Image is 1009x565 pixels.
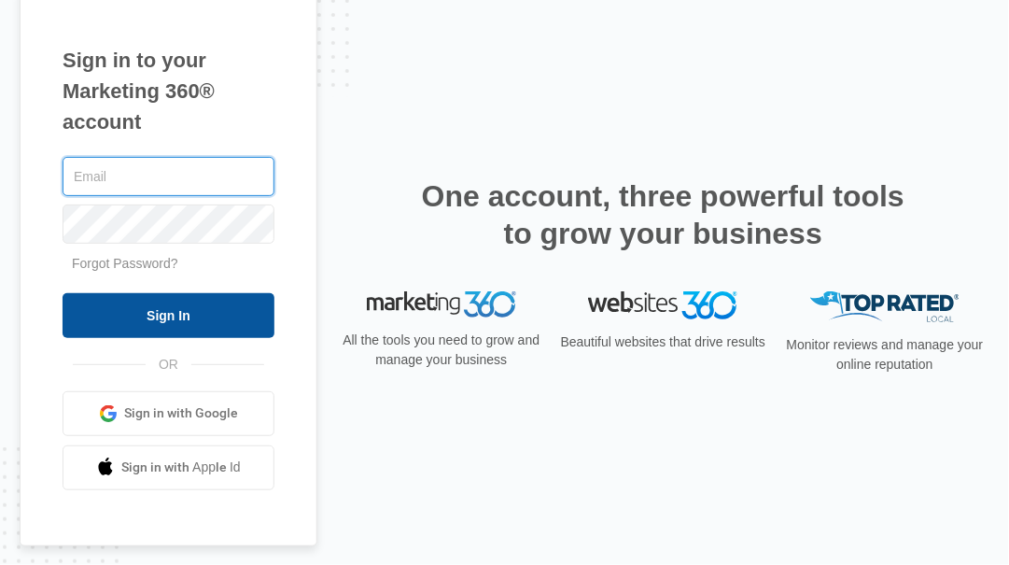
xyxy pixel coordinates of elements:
[63,45,274,137] h1: Sign in to your Marketing 360® account
[121,458,241,477] span: Sign in with Apple Id
[63,445,274,490] a: Sign in with Apple Id
[780,335,989,374] p: Monitor reviews and manage your online reputation
[810,291,960,322] img: Top Rated Local
[337,331,546,370] p: All the tools you need to grow and manage your business
[416,177,911,252] h2: One account, three powerful tools to grow your business
[559,332,768,352] p: Beautiful websites that drive results
[124,403,238,423] span: Sign in with Google
[367,291,516,318] img: Marketing 360
[63,391,274,436] a: Sign in with Google
[63,157,274,196] input: Email
[63,293,274,338] input: Sign In
[72,256,178,271] a: Forgot Password?
[146,355,191,374] span: OR
[588,291,737,318] img: Websites 360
